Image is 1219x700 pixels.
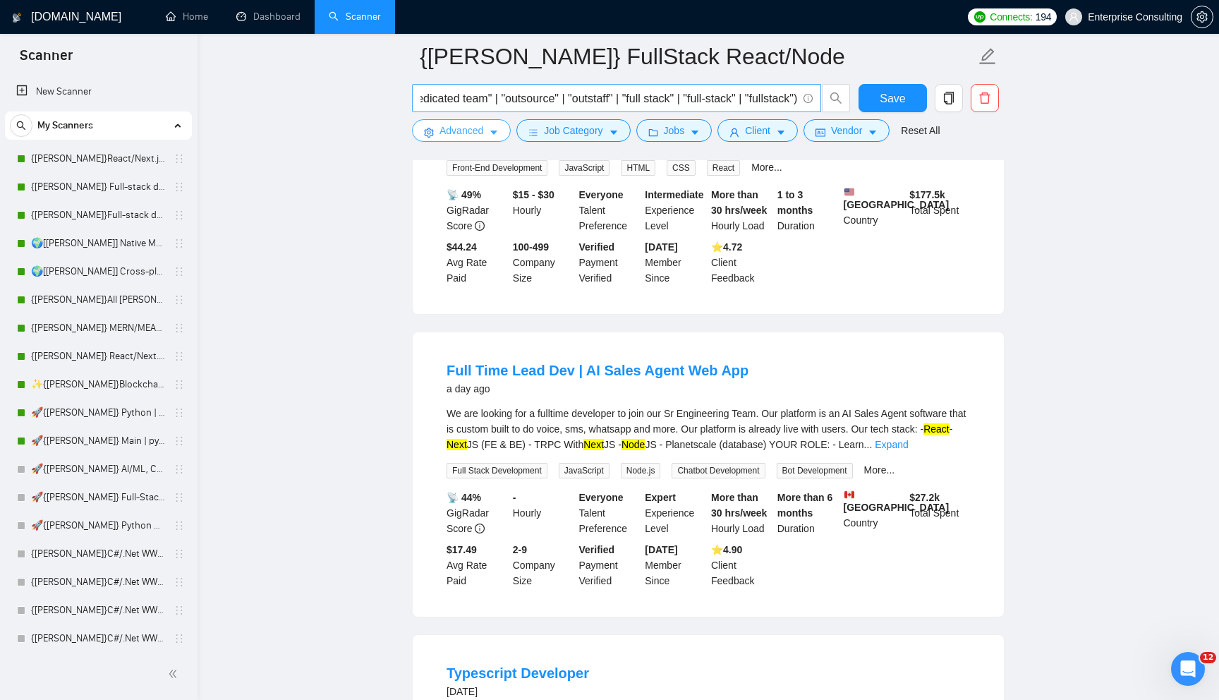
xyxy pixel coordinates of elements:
span: user [1069,12,1079,22]
span: CSS [667,160,696,176]
a: ✨{[PERSON_NAME]}Blockchain WW [31,370,165,399]
button: search [10,114,32,137]
a: {[PERSON_NAME]}C#/.Net WW - best match (not preferred location) [31,568,165,596]
b: Intermediate [645,189,703,200]
b: Everyone [579,492,624,503]
div: Talent Preference [576,490,643,536]
div: We are looking for a fulltime developer to join our Sr Engineering Team. Our platform is an AI Sa... [447,406,970,452]
b: 1 to 3 months [777,189,813,216]
span: user [729,127,739,138]
li: New Scanner [5,78,192,106]
div: Member Since [642,542,708,589]
a: {[PERSON_NAME]}C#/.Net WW - best match (<1 month) [31,596,165,624]
b: Expert [645,492,676,503]
a: {[PERSON_NAME]}C#/.Net WW - best match (<1 month, not preferred location) [31,624,165,653]
a: searchScanner [329,11,381,23]
b: [GEOGRAPHIC_DATA] [844,187,950,210]
span: Connects: [990,9,1032,25]
div: Close [451,6,476,31]
button: idcardVendorcaret-down [803,119,890,142]
div: Client Feedback [708,542,775,589]
span: holder [174,464,185,475]
a: 🚀{[PERSON_NAME]} Python AI/ML Integrations [31,512,165,540]
img: 🇨🇦 [844,490,854,500]
b: 📡 49% [447,189,481,200]
span: holder [174,435,185,447]
div: Hourly [510,490,576,536]
span: Client [745,123,770,138]
div: Client Feedback [708,239,775,286]
div: [DATE] [447,683,589,700]
a: New Scanner [16,78,181,106]
span: folder [648,127,658,138]
b: More than 6 months [777,492,833,519]
span: holder [174,238,185,249]
div: Payment Verified [576,542,643,589]
span: holder [174,548,185,560]
button: userClientcaret-down [717,119,798,142]
b: $ 177.5k [909,189,945,200]
span: Scanner [8,45,84,75]
a: dashboardDashboard [236,11,301,23]
button: Save [859,84,927,112]
span: edit [978,47,997,66]
span: info-circle [475,524,485,533]
span: info-circle [803,94,813,103]
span: Save [880,90,905,107]
span: caret-down [868,127,878,138]
span: caret-down [776,127,786,138]
b: ⭐️ 4.72 [711,241,742,253]
span: JavaScript [559,160,609,176]
span: holder [174,294,185,306]
a: setting [1191,11,1213,23]
div: Country [841,187,907,234]
mark: Next [583,439,604,450]
b: Everyone [579,189,624,200]
div: Hourly Load [708,187,775,234]
div: Total Spent [906,187,973,234]
img: 🇺🇸 [844,187,854,197]
span: holder [174,492,185,503]
span: bars [528,127,538,138]
div: Duration [775,187,841,234]
a: 🚀{[PERSON_NAME]} Python | Django | AI / [31,399,165,427]
span: Vendor [831,123,862,138]
b: [DATE] [645,544,677,555]
div: Hourly Load [708,490,775,536]
a: Typescript Developer [447,665,589,681]
a: More... [751,162,782,173]
mark: Node [621,439,645,450]
button: folderJobscaret-down [636,119,712,142]
a: Full Time Lead Dev | AI Sales Agent Web App [447,363,748,378]
div: Payment Verified [576,239,643,286]
button: go back [9,6,36,32]
div: Experience Level [642,490,708,536]
span: idcard [815,127,825,138]
button: setting [1191,6,1213,28]
div: Member Since [642,239,708,286]
a: {[PERSON_NAME]}C#/.Net WW - best match [31,540,165,568]
button: Collapse window [424,6,451,32]
span: caret-down [489,127,499,138]
b: $ 27.2k [909,492,940,503]
input: Search Freelance Jobs... [420,90,797,107]
span: holder [174,181,185,193]
a: More... [864,464,895,476]
button: search [822,84,850,112]
span: holder [174,379,185,390]
a: Expand [875,439,908,450]
b: $15 - $30 [513,189,554,200]
span: holder [174,633,185,644]
span: caret-down [609,127,619,138]
a: 🚀{[PERSON_NAME]} Full-Stack Python (Backend + Frontend) [31,483,165,512]
div: Country [841,490,907,536]
mark: Next [447,439,467,450]
a: 🌍[[PERSON_NAME]] Native Mobile WW [31,229,165,258]
b: 100-499 [513,241,549,253]
b: 📡 44% [447,492,481,503]
mark: React [923,423,950,435]
span: info-circle [475,221,485,231]
b: ⭐️ 4.90 [711,544,742,555]
div: Company Size [510,239,576,286]
span: holder [174,605,185,616]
